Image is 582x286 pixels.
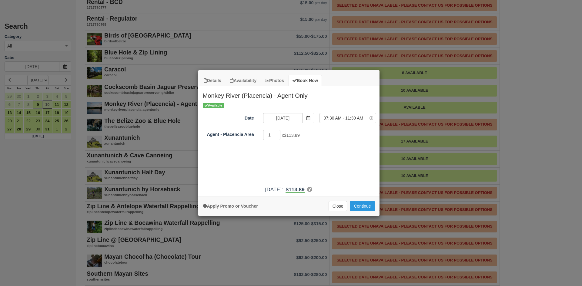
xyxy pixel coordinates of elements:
span: $113.89 [284,133,300,138]
span: Available [203,103,224,108]
label: Agent - Placencia Area [198,129,259,138]
span: $113.89 [286,186,304,192]
a: Apply Voucher [203,204,258,209]
span: [DATE] [265,186,282,192]
span: x [282,133,299,138]
label: Date [198,113,259,121]
button: Close [329,201,347,211]
button: Add to Booking [350,201,375,211]
div: Item Modal [198,86,380,193]
a: Book Now [289,75,322,87]
h2: Monkey River (Placencia) - Agent Only [198,86,380,102]
a: Availability [226,75,260,87]
span: 07:30 AM - 11:30 AM [320,115,367,121]
a: Details [200,75,225,87]
input: Agent - Placencia Area [263,130,281,140]
a: Photos [261,75,288,87]
div: : [198,186,380,193]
